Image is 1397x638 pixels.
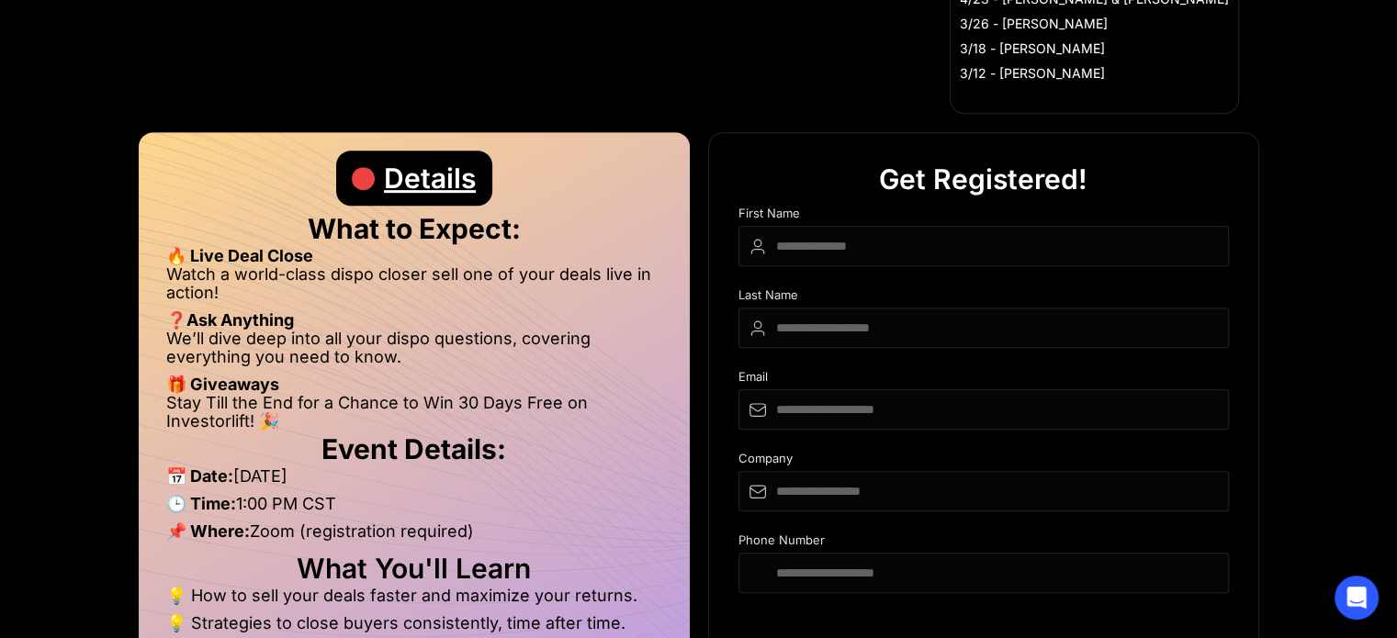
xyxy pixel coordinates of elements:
[166,521,250,541] strong: 📌 Where:
[166,310,294,330] strong: ❓Ask Anything
[166,394,662,431] li: Stay Till the End for a Chance to Win 30 Days Free on Investorlift! 🎉
[384,151,476,206] div: Details
[166,494,236,513] strong: 🕒 Time:
[879,151,1087,207] div: Get Registered!
[166,559,662,577] h2: What You'll Learn
[166,246,313,265] strong: 🔥 Live Deal Close
[738,533,1229,553] div: Phone Number
[308,212,521,245] strong: What to Expect:
[166,466,233,486] strong: 📅 Date:
[166,467,662,495] li: [DATE]
[166,587,662,614] li: 💡 How to sell your deals faster and maximize your returns.
[1335,576,1379,620] div: Open Intercom Messenger
[166,265,662,311] li: Watch a world-class dispo closer sell one of your deals live in action!
[166,375,279,394] strong: 🎁 Giveaways
[738,288,1229,308] div: Last Name
[166,495,662,522] li: 1:00 PM CST
[166,522,662,550] li: Zoom (registration required)
[166,330,662,375] li: We’ll dive deep into all your dispo questions, covering everything you need to know.
[321,432,506,465] strong: Event Details:
[738,370,1229,389] div: Email
[738,207,1229,226] div: First Name
[738,452,1229,471] div: Company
